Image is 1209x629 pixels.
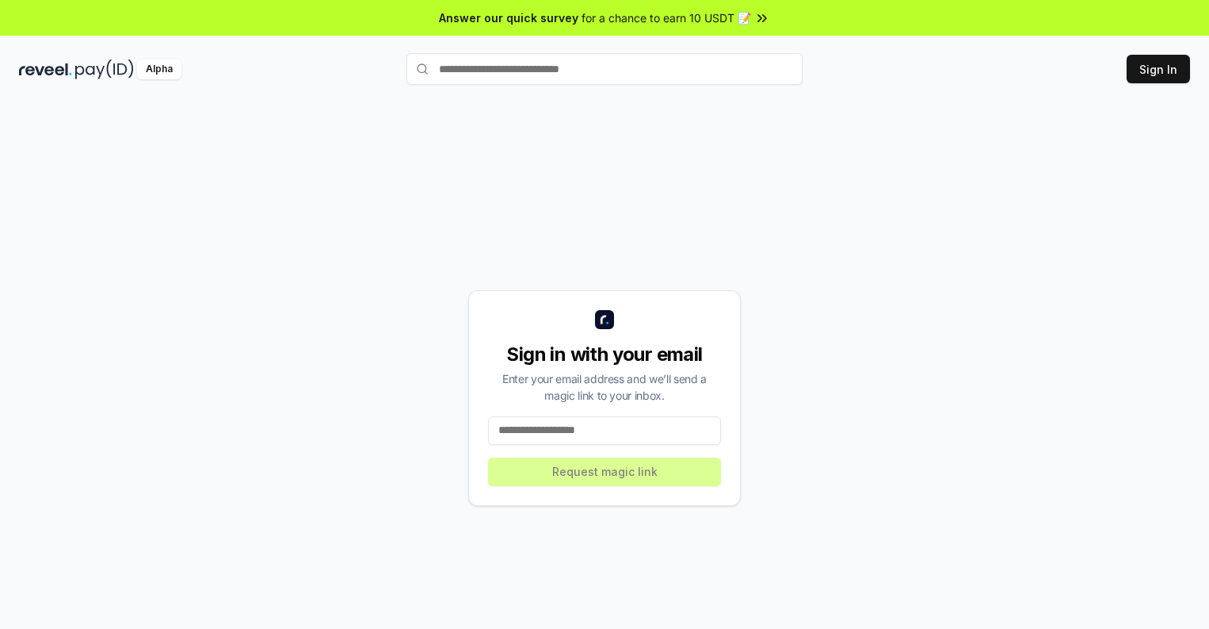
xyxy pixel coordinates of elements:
[488,370,721,404] div: Enter your email address and we’ll send a magic link to your inbox.
[439,10,578,26] span: Answer our quick survey
[19,59,72,79] img: reveel_dark
[137,59,181,79] div: Alpha
[582,10,751,26] span: for a chance to earn 10 USDT 📝
[1127,55,1190,83] button: Sign In
[488,342,721,367] div: Sign in with your email
[75,59,134,79] img: pay_id
[595,310,614,329] img: logo_small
